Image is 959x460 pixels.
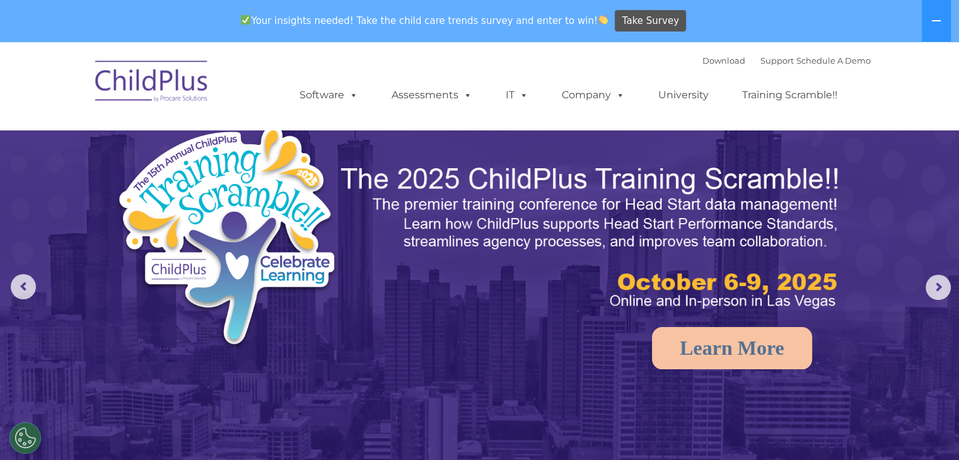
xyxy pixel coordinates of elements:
[622,10,679,32] span: Take Survey
[615,10,686,32] a: Take Survey
[729,83,850,108] a: Training Scramble!!
[287,83,371,108] a: Software
[702,55,871,66] font: |
[379,83,485,108] a: Assessments
[549,83,637,108] a: Company
[702,55,745,66] a: Download
[796,55,871,66] a: Schedule A Demo
[493,83,541,108] a: IT
[9,422,41,454] button: Cookies Settings
[652,327,812,369] a: Learn More
[598,15,608,25] img: 👏
[241,15,250,25] img: ✅
[646,83,721,108] a: University
[236,8,613,33] span: Your insights needed! Take the child care trends survey and enter to win!
[760,55,794,66] a: Support
[89,52,215,115] img: ChildPlus by Procare Solutions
